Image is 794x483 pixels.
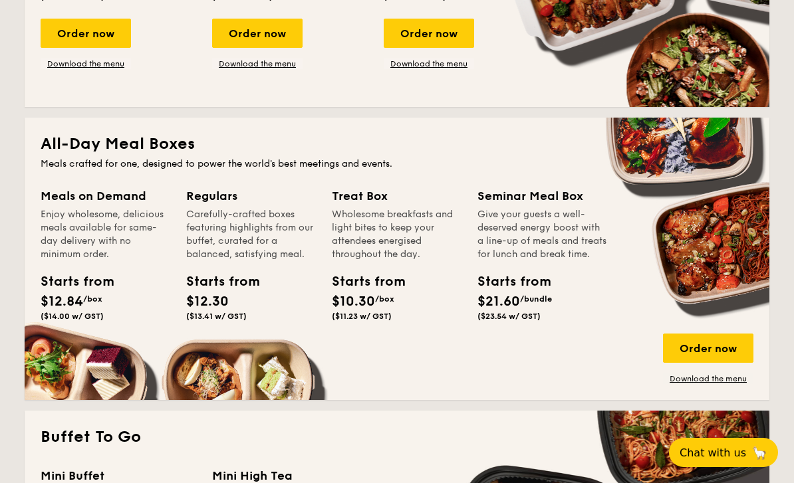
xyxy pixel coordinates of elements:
[332,272,392,292] div: Starts from
[680,446,746,459] span: Chat with us
[477,187,607,205] div: Seminar Meal Box
[477,312,541,321] span: ($23.54 w/ GST)
[477,208,607,261] div: Give your guests a well-deserved energy boost with a line-up of meals and treats for lunch and br...
[186,294,229,310] span: $12.30
[384,19,474,48] div: Order now
[751,445,767,460] span: 🦙
[41,187,170,205] div: Meals on Demand
[375,294,394,304] span: /box
[186,312,247,321] span: ($13.41 w/ GST)
[212,58,303,69] a: Download the menu
[186,272,246,292] div: Starts from
[41,208,170,261] div: Enjoy wholesome, delicious meals available for same-day delivery with no minimum order.
[477,294,520,310] span: $21.60
[186,187,316,205] div: Regulars
[41,58,131,69] a: Download the menu
[41,427,753,448] h2: Buffet To Go
[41,312,104,321] span: ($14.00 w/ GST)
[41,134,753,155] h2: All-Day Meal Boxes
[41,157,753,171] div: Meals crafted for one, designed to power the world's best meetings and events.
[663,334,753,363] div: Order now
[332,187,462,205] div: Treat Box
[83,294,102,304] span: /box
[41,19,131,48] div: Order now
[520,294,552,304] span: /bundle
[663,373,753,384] a: Download the menu
[41,272,100,292] div: Starts from
[212,19,303,48] div: Order now
[669,438,778,467] button: Chat with us🦙
[186,208,316,261] div: Carefully-crafted boxes featuring highlights from our buffet, curated for a balanced, satisfying ...
[332,312,392,321] span: ($11.23 w/ GST)
[477,272,537,292] div: Starts from
[332,208,462,261] div: Wholesome breakfasts and light bites to keep your attendees energised throughout the day.
[41,294,83,310] span: $12.84
[332,294,375,310] span: $10.30
[384,58,474,69] a: Download the menu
